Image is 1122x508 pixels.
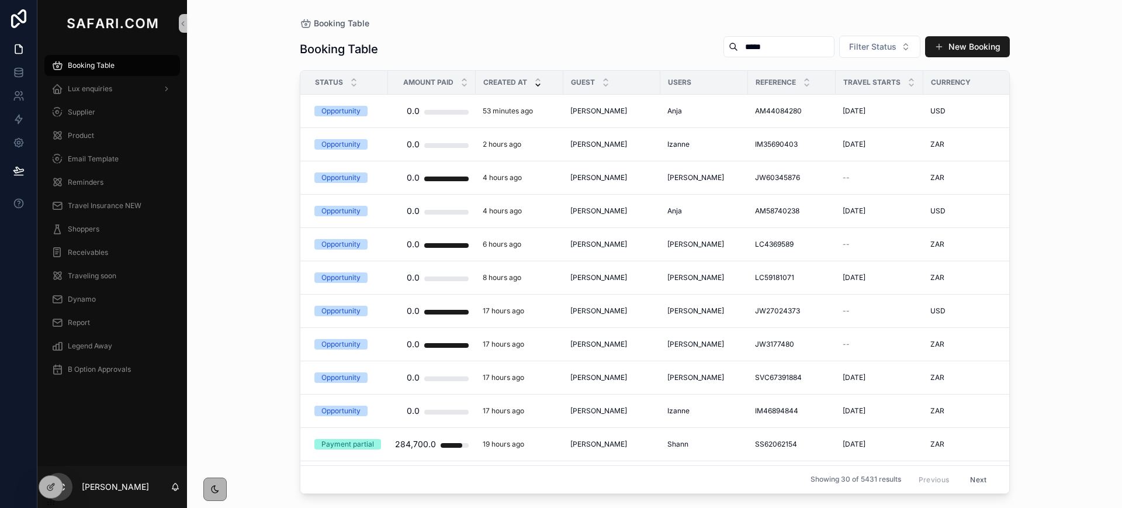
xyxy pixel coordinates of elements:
[843,140,916,149] a: [DATE]
[667,306,741,316] a: [PERSON_NAME]
[68,271,116,281] span: Traveling soon
[755,173,800,182] span: JW60345876
[407,233,420,256] div: 0.0
[570,440,627,449] span: [PERSON_NAME]
[44,172,180,193] a: Reminders
[483,206,556,216] a: 4 hours ago
[756,78,796,87] span: Reference
[930,173,1004,182] a: ZAR
[403,78,453,87] span: Amount Paid
[44,125,180,146] a: Product
[843,306,916,316] a: --
[843,240,850,249] span: --
[407,299,420,323] div: 0.0
[755,340,794,349] span: JW3177480
[755,273,794,282] span: LC59181071
[755,240,794,249] span: LC4369589
[843,106,865,116] span: [DATE]
[755,240,829,249] a: LC4369589
[667,273,741,282] a: [PERSON_NAME]
[321,172,361,183] div: Opportunity
[843,206,865,216] span: [DATE]
[407,266,420,289] div: 0.0
[68,108,95,117] span: Supplier
[321,439,374,450] div: Payment partial
[68,201,141,210] span: Travel Insurance NEW
[483,78,527,87] span: Created at
[315,78,343,87] span: Status
[321,139,361,150] div: Opportunity
[667,140,741,149] a: Izanne
[930,340,1004,349] a: ZAR
[321,406,361,416] div: Opportunity
[930,406,1004,416] a: ZAR
[483,173,522,182] p: 4 hours ago
[407,133,420,156] div: 0.0
[483,306,556,316] a: 17 hours ago
[314,206,381,216] a: Opportunity
[44,78,180,99] a: Lux enquiries
[570,306,627,316] span: [PERSON_NAME]
[44,336,180,357] a: Legend Away
[314,172,381,183] a: Opportunity
[755,440,829,449] a: SS62062154
[44,242,180,263] a: Receivables
[930,140,944,149] span: ZAR
[68,178,103,187] span: Reminders
[571,78,595,87] span: Guest
[570,140,653,149] a: [PERSON_NAME]
[930,206,1004,216] a: USD
[667,406,690,416] span: Izanne
[925,36,1010,57] a: New Booking
[843,373,916,382] a: [DATE]
[930,240,1004,249] a: ZAR
[407,366,420,389] div: 0.0
[843,173,850,182] span: --
[44,148,180,170] a: Email Template
[395,399,469,423] a: 0.0
[843,240,916,249] a: --
[395,199,469,223] a: 0.0
[570,240,627,249] span: [PERSON_NAME]
[44,359,180,380] a: B Option Approvals
[849,41,896,53] span: Filter Status
[82,481,149,493] p: [PERSON_NAME]
[314,406,381,416] a: Opportunity
[68,61,115,70] span: Booking Table
[68,131,94,140] span: Product
[483,140,521,149] p: 2 hours ago
[483,406,556,416] a: 17 hours ago
[570,106,653,116] a: [PERSON_NAME]
[930,140,1004,149] a: ZAR
[843,406,916,416] a: [DATE]
[483,140,556,149] a: 2 hours ago
[407,333,420,356] div: 0.0
[483,273,556,282] a: 8 hours ago
[667,273,724,282] span: [PERSON_NAME]
[755,406,829,416] a: IM46894844
[843,173,916,182] a: --
[395,299,469,323] a: 0.0
[68,248,108,257] span: Receivables
[843,273,865,282] span: [DATE]
[314,372,381,383] a: Opportunity
[755,440,797,449] span: SS62062154
[755,140,829,149] a: IM35690403
[930,373,944,382] span: ZAR
[930,406,944,416] span: ZAR
[314,139,381,150] a: Opportunity
[68,341,112,351] span: Legend Away
[667,240,724,249] span: [PERSON_NAME]
[930,240,944,249] span: ZAR
[755,306,829,316] a: JW27024373
[407,199,420,223] div: 0.0
[755,106,829,116] a: AM44084280
[64,14,160,33] img: App logo
[930,373,1004,382] a: ZAR
[483,440,524,449] p: 19 hours ago
[570,140,627,149] span: [PERSON_NAME]
[395,99,469,123] a: 0.0
[570,340,653,349] a: [PERSON_NAME]
[321,106,361,116] div: Opportunity
[755,273,829,282] a: LC59181071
